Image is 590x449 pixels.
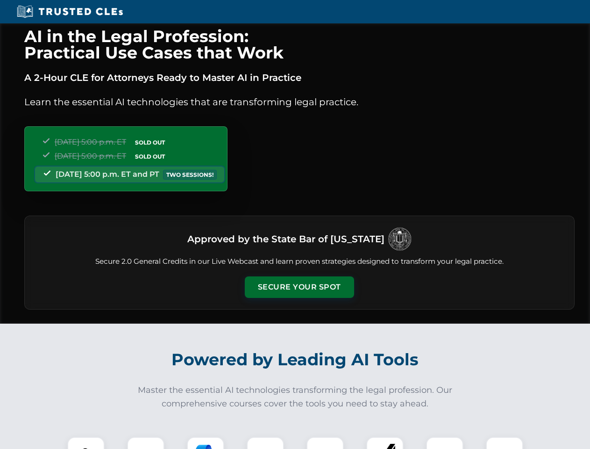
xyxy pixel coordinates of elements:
img: Logo [388,227,412,251]
span: [DATE] 5:00 p.m. ET [55,152,126,160]
p: A 2-Hour CLE for Attorneys Ready to Master AI in Practice [24,70,575,85]
span: SOLD OUT [132,152,168,161]
h1: AI in the Legal Profession: Practical Use Cases that Work [24,28,575,61]
button: Secure Your Spot [245,276,354,298]
h3: Approved by the State Bar of [US_STATE] [187,231,384,247]
h2: Powered by Leading AI Tools [36,343,554,376]
p: Learn the essential AI technologies that are transforming legal practice. [24,94,575,109]
img: Trusted CLEs [14,5,126,19]
p: Master the essential AI technologies transforming the legal profession. Our comprehensive courses... [132,384,459,411]
span: SOLD OUT [132,138,168,147]
span: [DATE] 5:00 p.m. ET [55,138,126,146]
p: Secure 2.0 General Credits in our Live Webcast and learn proven strategies designed to transform ... [36,256,563,267]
